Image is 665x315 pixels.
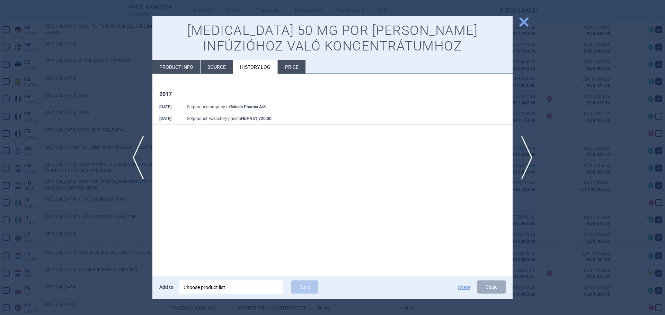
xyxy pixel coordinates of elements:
[458,285,470,290] button: Share
[187,104,266,109] span: Set product company to
[230,104,266,109] strong: Takeda Pharma A/S
[152,101,180,113] th: [DATE]
[159,91,506,98] h1: 2017
[241,116,272,121] strong: HUF 951,720.00
[159,280,174,294] p: Add to
[187,116,272,121] span: Set product Ex-factory price to
[159,23,506,54] h1: [MEDICAL_DATA] 50 MG POR [PERSON_NAME] INFÚZIÓHOZ VALÓ KONCENTRÁTUMHOZ
[291,280,318,294] button: Save
[179,280,283,294] div: Choose product list
[152,113,180,124] th: [DATE]
[152,60,200,74] li: Product info
[477,280,506,294] button: Close
[201,60,233,74] li: Source
[278,60,305,74] li: Price
[184,280,278,294] div: Choose product list
[233,60,278,74] li: History log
